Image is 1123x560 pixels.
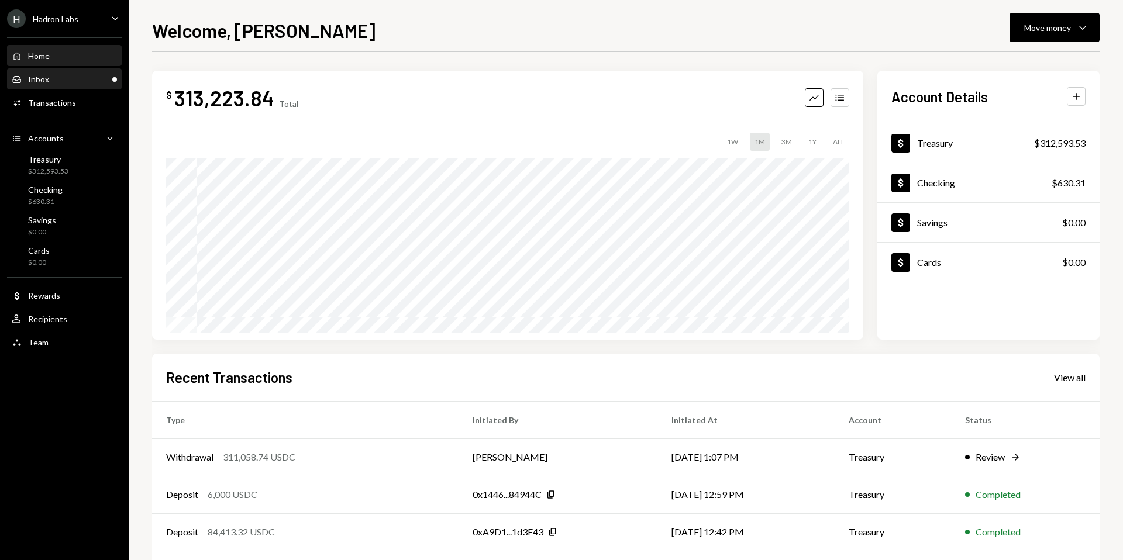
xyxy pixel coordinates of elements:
[722,133,743,151] div: 1W
[28,51,50,61] div: Home
[208,525,275,539] div: 84,413.32 USDC
[877,243,1100,282] a: Cards$0.00
[166,368,292,387] h2: Recent Transactions
[459,438,657,476] td: [PERSON_NAME]
[951,401,1100,438] th: Status
[7,181,122,209] a: Checking$630.31
[835,476,951,513] td: Treasury
[7,212,122,240] a: Savings$0.00
[166,89,172,101] div: $
[7,127,122,148] a: Accounts
[152,401,459,438] th: Type
[166,525,198,539] div: Deposit
[28,133,64,143] div: Accounts
[750,133,770,151] div: 1M
[828,133,849,151] div: ALL
[7,242,122,270] a: Cards$0.00
[28,258,50,268] div: $0.00
[1062,216,1086,230] div: $0.00
[166,450,213,464] div: Withdrawal
[891,87,988,106] h2: Account Details
[1054,371,1086,383] a: View all
[877,203,1100,242] a: Savings$0.00
[33,14,78,24] div: Hadron Labs
[657,513,835,551] td: [DATE] 12:42 PM
[877,163,1100,202] a: Checking$630.31
[1052,176,1086,190] div: $630.31
[28,215,56,225] div: Savings
[28,314,67,324] div: Recipients
[28,185,63,195] div: Checking
[473,525,543,539] div: 0xA9D1...1d3E43
[166,488,198,502] div: Deposit
[7,9,26,28] div: H
[976,450,1005,464] div: Review
[804,133,821,151] div: 1Y
[28,227,56,237] div: $0.00
[28,74,49,84] div: Inbox
[7,68,122,89] a: Inbox
[1034,136,1086,150] div: $312,593.53
[1010,13,1100,42] button: Move money
[473,488,542,502] div: 0x1446...84944C
[1054,372,1086,383] div: View all
[1062,255,1086,269] div: $0.00
[877,123,1100,163] a: Treasury$312,593.53
[917,137,953,148] div: Treasury
[7,45,122,66] a: Home
[28,197,63,207] div: $630.31
[976,525,1021,539] div: Completed
[777,133,797,151] div: 3M
[917,217,948,228] div: Savings
[835,401,951,438] th: Account
[7,151,122,179] a: Treasury$312,593.53
[657,476,835,513] td: [DATE] 12:59 PM
[28,291,60,300] div: Rewards
[459,401,657,438] th: Initiated By
[976,488,1021,502] div: Completed
[835,513,951,551] td: Treasury
[657,438,835,476] td: [DATE] 1:07 PM
[174,85,274,111] div: 313,223.84
[7,285,122,306] a: Rewards
[279,99,298,109] div: Total
[917,257,941,268] div: Cards
[835,438,951,476] td: Treasury
[28,246,50,255] div: Cards
[152,19,376,42] h1: Welcome, [PERSON_NAME]
[917,177,955,188] div: Checking
[1024,22,1071,34] div: Move money
[657,401,835,438] th: Initiated At
[28,337,49,347] div: Team
[28,98,76,108] div: Transactions
[223,450,295,464] div: 311,058.74 USDC
[7,92,122,113] a: Transactions
[7,331,122,352] a: Team
[28,154,68,164] div: Treasury
[28,167,68,177] div: $312,593.53
[7,308,122,329] a: Recipients
[208,488,257,502] div: 6,000 USDC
